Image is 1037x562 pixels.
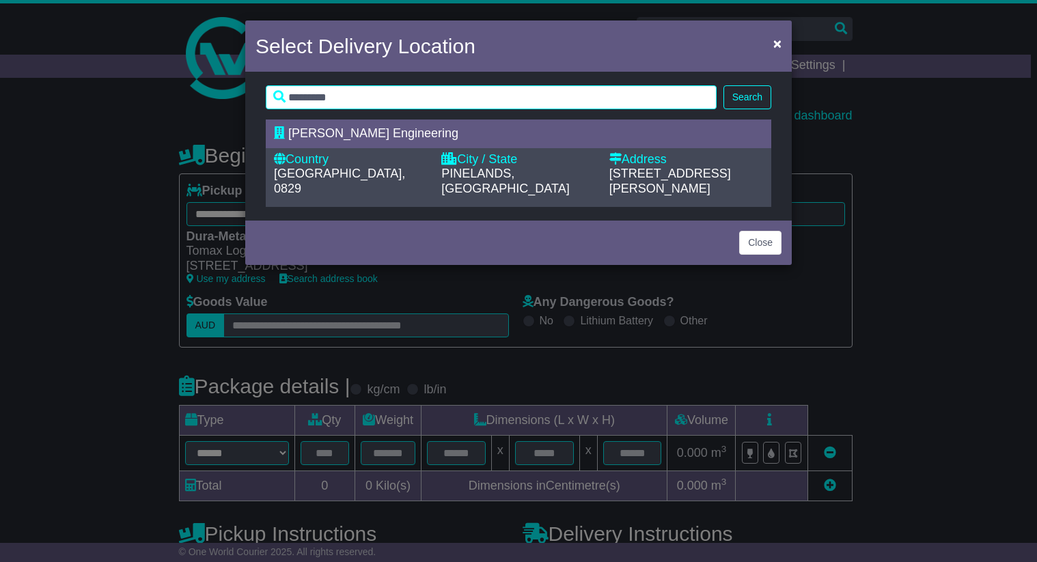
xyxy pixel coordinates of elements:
span: [PERSON_NAME] Engineering [288,126,458,140]
div: City / State [441,152,595,167]
button: Close [739,231,782,255]
h4: Select Delivery Location [255,31,475,61]
div: Address [609,152,763,167]
span: [STREET_ADDRESS][PERSON_NAME] [609,167,731,195]
button: Search [723,85,771,109]
span: × [773,36,782,51]
div: Country [274,152,428,167]
button: Close [766,29,788,57]
span: [GEOGRAPHIC_DATA], 0829 [274,167,405,195]
span: PINELANDS, [GEOGRAPHIC_DATA] [441,167,569,195]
